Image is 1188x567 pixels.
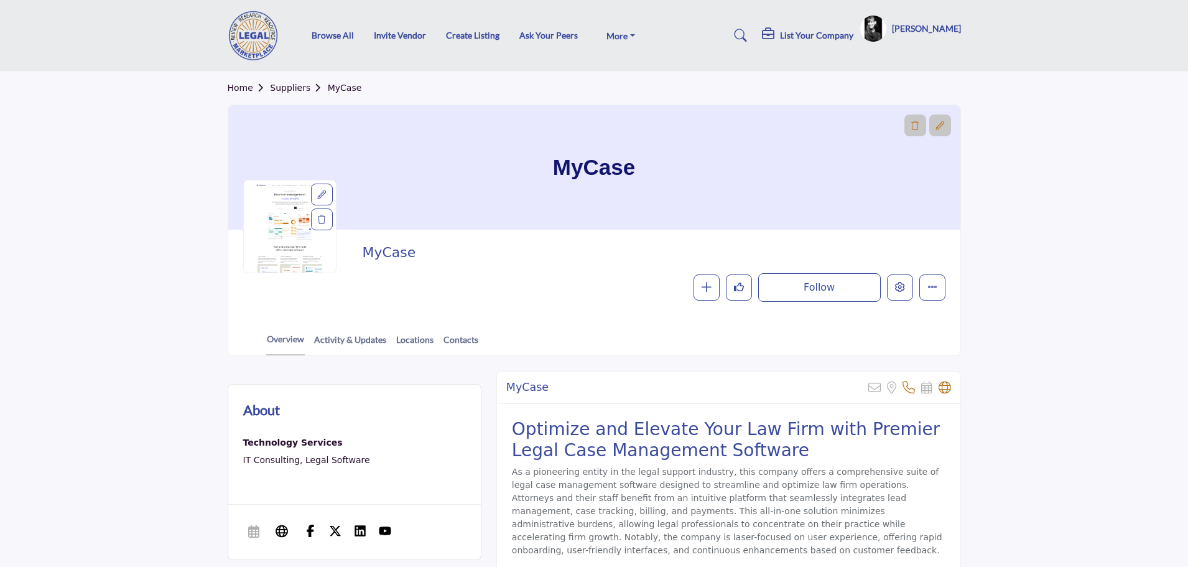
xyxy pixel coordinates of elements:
[758,273,881,302] button: Follow
[362,245,939,261] h2: MyCase
[311,184,333,205] div: Aspect Ratio:1:1,Size:400x400px
[313,333,387,355] a: Activity & Updates
[312,30,354,40] a: Browse All
[304,525,317,537] img: Facebook
[243,435,370,451] a: Technology Services
[328,83,362,93] a: MyCase
[919,274,945,301] button: More details
[929,115,951,136] div: Aspect Ratio:6:1,Size:1200x200px
[243,455,303,465] a: IT Consulting,
[780,30,853,41] h5: List Your Company
[598,27,644,44] a: More
[519,30,578,40] a: Ask Your Peers
[860,15,887,42] button: Show hide supplier dropdown
[228,11,286,60] img: site Logo
[396,333,434,355] a: Locations
[243,400,280,420] h2: About
[512,419,945,461] h2: Optimize and Elevate Your Law Firm with Premier Legal Case Management Software
[305,455,370,465] a: Legal Software
[266,332,305,355] a: Overview
[443,333,479,355] a: Contacts
[506,381,549,394] h2: MyCase
[512,466,945,557] p: As a pioneering entity in the legal support industry, this company offers a comprehensive suite o...
[446,30,499,40] a: Create Listing
[887,274,913,301] button: Edit company
[374,30,426,40] a: Invite Vendor
[329,525,341,537] img: X
[354,525,366,537] img: LinkedIn
[379,525,391,537] img: YouTube
[726,274,752,301] button: Like
[270,83,327,93] a: Suppliers
[243,435,370,451] div: IT support, software, hardware for law firms
[228,83,271,93] a: Home
[762,28,853,43] div: List Your Company
[553,105,635,230] h1: MyCase
[892,22,961,35] h5: [PERSON_NAME]
[722,26,755,45] a: Search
